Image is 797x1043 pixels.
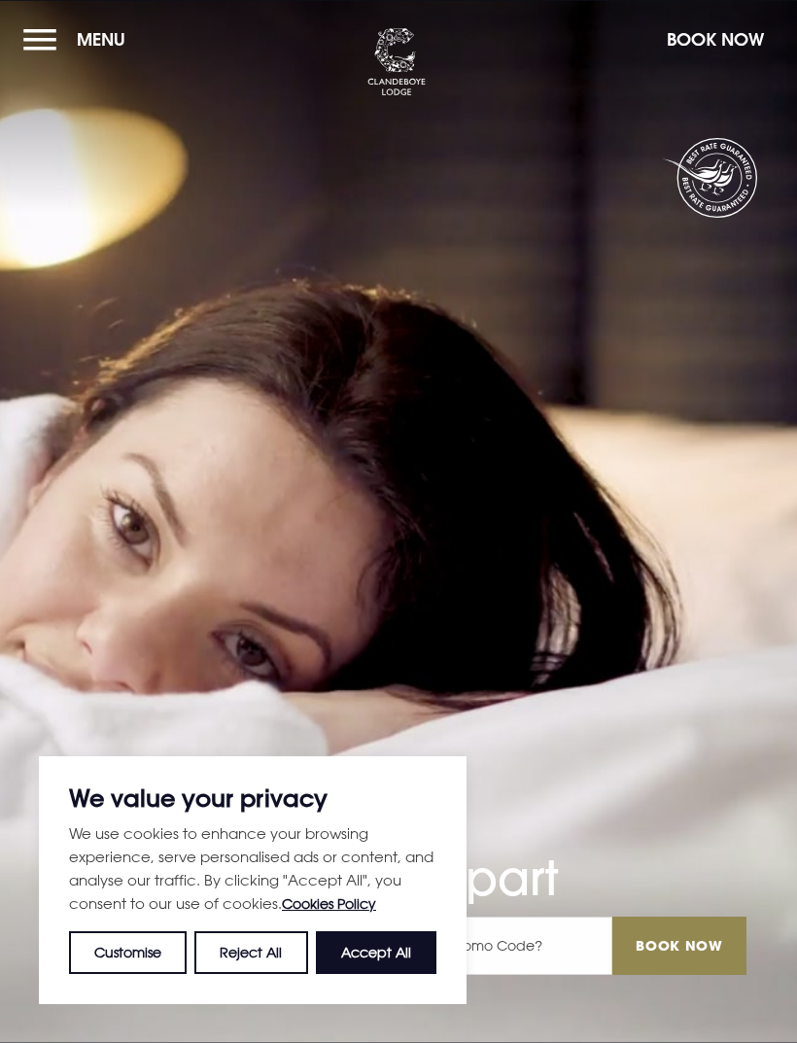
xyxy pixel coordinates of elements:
[69,786,436,810] p: We value your privacy
[316,931,436,974] button: Accept All
[657,18,774,60] button: Book Now
[77,28,125,51] span: Menu
[194,931,307,974] button: Reject All
[612,917,746,975] input: Book Now
[381,917,612,975] input: Have A Promo Code?
[282,895,376,912] a: Cookies Policy
[23,18,135,60] button: Menu
[39,756,467,1004] div: We value your privacy
[367,28,426,96] img: Clandeboye Lodge
[69,931,187,974] button: Customise
[69,821,436,916] p: We use cookies to enhance your browsing experience, serve personalised ads or content, and analys...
